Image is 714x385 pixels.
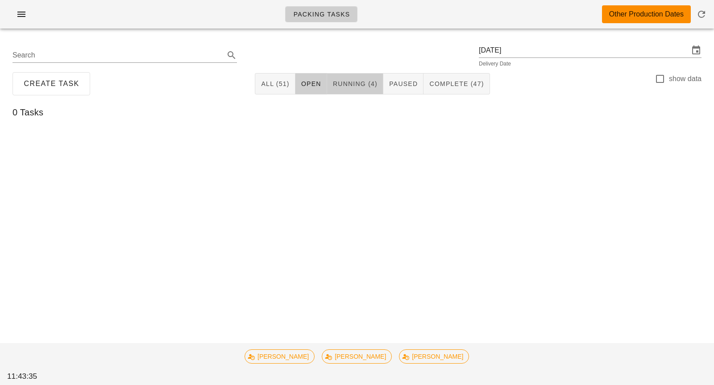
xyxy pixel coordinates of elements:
span: [PERSON_NAME] [250,350,309,363]
span: Packing Tasks [293,11,350,18]
span: All (51) [261,80,289,87]
span: Create Task [23,80,79,88]
div: Other Production Dates [609,9,684,20]
label: show data [669,74,702,83]
span: Running (4) [332,80,378,87]
div: 0 Tasks [5,98,709,127]
div: 11:43:35 [5,369,64,384]
div: Delivery Date [479,61,702,66]
span: [PERSON_NAME] [328,350,386,363]
a: Packing Tasks [285,6,357,22]
button: Complete (47) [423,73,490,94]
button: All (51) [255,73,295,94]
span: Open [301,80,321,87]
span: [PERSON_NAME] [405,350,464,363]
button: Open [295,73,327,94]
button: Running (4) [327,73,383,94]
span: Complete (47) [429,80,484,87]
button: Paused [383,73,423,94]
button: Create Task [12,72,90,95]
span: Paused [389,80,418,87]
